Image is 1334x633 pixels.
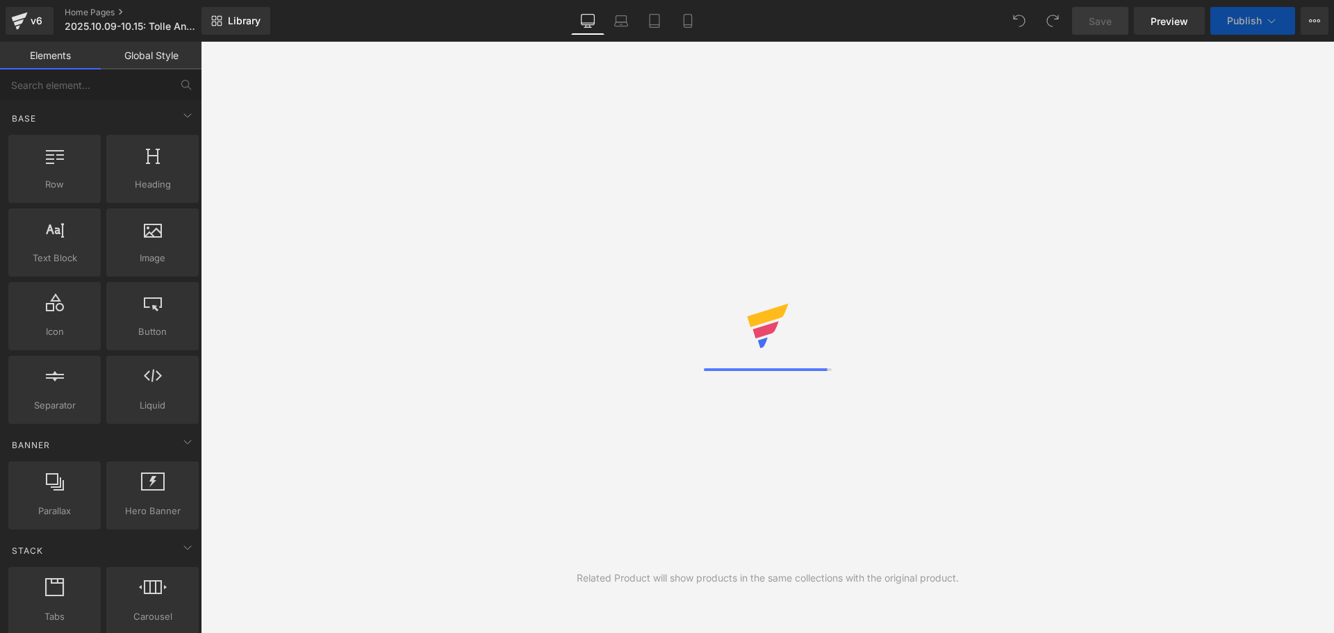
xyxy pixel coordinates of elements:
button: More [1301,7,1328,35]
a: v6 [6,7,53,35]
a: Desktop [571,7,604,35]
span: Row [13,177,97,192]
button: Publish [1210,7,1295,35]
span: Tabs [13,609,97,624]
span: Icon [13,324,97,339]
span: Save [1089,14,1112,28]
span: Library [228,15,261,27]
span: Parallax [13,504,97,518]
a: New Library [201,7,270,35]
a: Tablet [638,7,671,35]
button: Undo [1005,7,1033,35]
span: Button [110,324,195,339]
span: Stack [10,544,44,557]
span: Image [110,251,195,265]
a: Laptop [604,7,638,35]
a: Home Pages [65,7,224,18]
a: Mobile [671,7,705,35]
span: Liquid [110,398,195,413]
span: Publish [1227,15,1262,26]
span: Banner [10,438,51,452]
a: Global Style [101,42,201,69]
span: Text Block [13,251,97,265]
div: v6 [28,12,45,30]
a: Preview [1134,7,1205,35]
button: Redo [1039,7,1067,35]
span: Heading [110,177,195,192]
span: Hero Banner [110,504,195,518]
span: Carousel [110,609,195,624]
span: Base [10,112,38,125]
div: Related Product will show products in the same collections with the original product. [577,570,959,586]
span: Separator [13,398,97,413]
span: Preview [1151,14,1188,28]
span: 2025.10.09-10.15: Tolle Angebote – Jetzt sparen! [65,21,198,32]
